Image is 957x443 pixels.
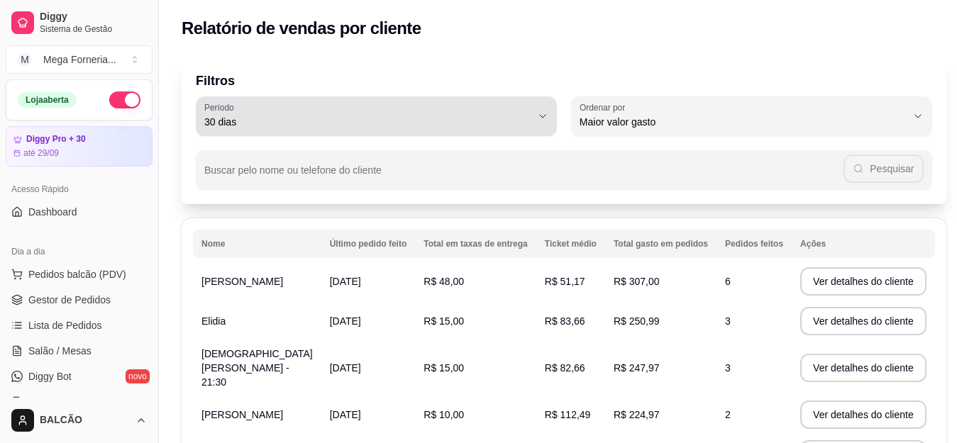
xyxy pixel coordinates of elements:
div: Loja aberta [18,92,77,108]
a: Dashboard [6,201,153,223]
span: [DATE] [330,409,361,420]
label: Período [204,101,238,113]
button: Ver detalhes do cliente [800,307,926,335]
th: Ticket médio [536,230,605,258]
a: DiggySistema de Gestão [6,6,153,40]
span: Lista de Pedidos [28,318,102,332]
span: R$ 250,99 [614,315,660,327]
button: Pedidos balcão (PDV) [6,263,153,286]
a: KDS [6,391,153,413]
span: R$ 15,00 [424,362,464,374]
span: 3 [725,315,731,327]
p: Filtros [196,71,932,91]
a: Salão / Mesas [6,340,153,362]
th: Nome [193,230,321,258]
span: 30 dias [204,115,531,129]
span: R$ 112,49 [545,409,591,420]
label: Ordenar por [580,101,630,113]
span: Diggy Bot [28,369,72,383]
span: M [18,52,32,67]
div: Mega Forneria ... [43,52,116,67]
span: [DATE] [330,362,361,374]
th: Pedidos feitos [717,230,792,258]
button: Ver detalhes do cliente [800,354,926,382]
span: R$ 10,00 [424,409,464,420]
span: R$ 82,66 [545,362,585,374]
span: 2 [725,409,731,420]
span: [DATE] [330,276,361,287]
span: R$ 247,97 [614,362,660,374]
span: R$ 15,00 [424,315,464,327]
span: R$ 83,66 [545,315,585,327]
span: Pedidos balcão (PDV) [28,267,126,281]
article: até 29/09 [23,147,59,159]
span: [DATE] [330,315,361,327]
a: Lista de Pedidos [6,314,153,337]
span: [DEMOGRAPHIC_DATA] [PERSON_NAME] - 21:30 [201,348,313,388]
span: KDS [28,395,49,409]
span: BALCÃO [40,414,130,427]
span: R$ 307,00 [614,276,660,287]
button: BALCÃO [6,403,153,437]
span: Maior valor gasto [580,115,907,129]
span: Diggy [40,11,147,23]
span: R$ 224,97 [614,409,660,420]
span: Dashboard [28,205,77,219]
span: Sistema de Gestão [40,23,147,35]
button: Select a team [6,45,153,74]
button: Ordenar porMaior valor gasto [571,96,932,136]
button: Ver detalhes do cliente [800,267,926,296]
div: Acesso Rápido [6,178,153,201]
article: Diggy Pro + 30 [26,134,86,145]
th: Ações [792,230,935,258]
span: 6 [725,276,731,287]
a: Diggy Botnovo [6,365,153,388]
span: 3 [725,362,731,374]
span: Salão / Mesas [28,344,92,358]
a: Gestor de Pedidos [6,288,153,311]
span: Gestor de Pedidos [28,293,111,307]
th: Total em taxas de entrega [415,230,536,258]
span: Elidia [201,315,226,327]
input: Buscar pelo nome ou telefone do cliente [204,169,843,183]
button: Alterar Status [109,91,140,108]
th: Último pedido feito [321,230,416,258]
span: R$ 51,17 [545,276,585,287]
a: Diggy Pro + 30até 29/09 [6,126,153,167]
th: Total gasto em pedidos [605,230,717,258]
span: [PERSON_NAME] [201,409,283,420]
div: Dia a dia [6,240,153,263]
button: Ver detalhes do cliente [800,400,926,429]
h2: Relatório de vendas por cliente [182,17,421,40]
span: R$ 48,00 [424,276,464,287]
span: [PERSON_NAME] [201,276,283,287]
button: Período30 dias [196,96,557,136]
